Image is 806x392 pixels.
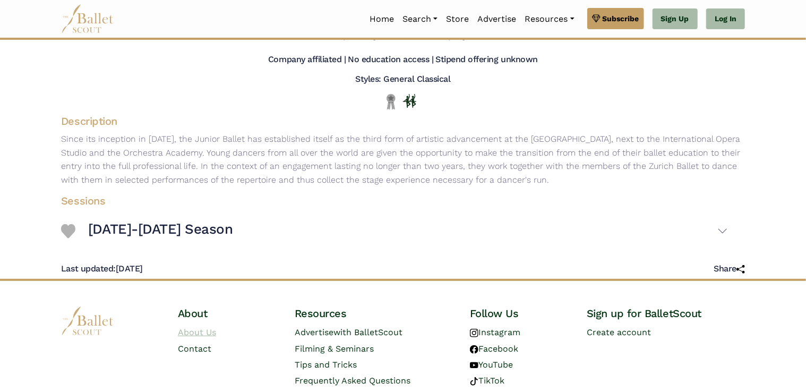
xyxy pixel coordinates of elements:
img: Local [384,93,398,110]
a: Home [365,8,398,30]
a: Sign Up [653,8,698,30]
img: gem.svg [592,13,601,24]
h4: Sessions [53,194,736,208]
span: Last updated: [61,263,116,274]
a: Resources [520,8,578,30]
img: youtube logo [470,361,478,370]
a: About Us [178,327,216,337]
button: [DATE]-[DATE] Season [88,216,728,247]
h4: Sign up for BalletScout [587,306,745,320]
h5: Stipend offering unknown [435,54,537,65]
span: Subscribe [603,13,639,24]
h5: Company affiliated | [268,54,346,65]
img: instagram logo [470,329,478,337]
h5: No education access | [348,54,434,65]
a: Log In [706,8,745,30]
h3: [DATE]-[DATE] Season [88,220,233,238]
a: Advertise [473,8,520,30]
a: YouTube [470,360,513,370]
a: Facebook [470,344,518,354]
h4: Description [53,114,753,128]
img: In Person [403,94,416,108]
h5: Share [714,263,745,275]
h5: [DATE] [61,263,143,275]
a: Frequently Asked Questions [295,376,410,386]
a: Advertisewith BalletScout [295,327,402,337]
a: Search [398,8,442,30]
p: Since its inception in [DATE], the Junior Ballet has established itself as the third form of arti... [53,132,753,186]
h5: Styles: General Classical [355,74,450,85]
img: logo [61,306,114,336]
h4: About [178,306,278,320]
a: TikTok [470,376,504,386]
img: Heart [61,224,75,238]
a: Tips and Tricks [295,360,357,370]
span: with BalletScout [333,327,402,337]
a: Instagram [470,327,520,337]
h4: Follow Us [470,306,570,320]
a: Subscribe [587,8,644,29]
img: facebook logo [470,345,478,354]
h4: Resources [295,306,453,320]
a: Filming & Seminars [295,344,374,354]
a: Create account [587,327,651,337]
img: tiktok logo [470,377,478,386]
a: Contact [178,344,211,354]
a: Store [442,8,473,30]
